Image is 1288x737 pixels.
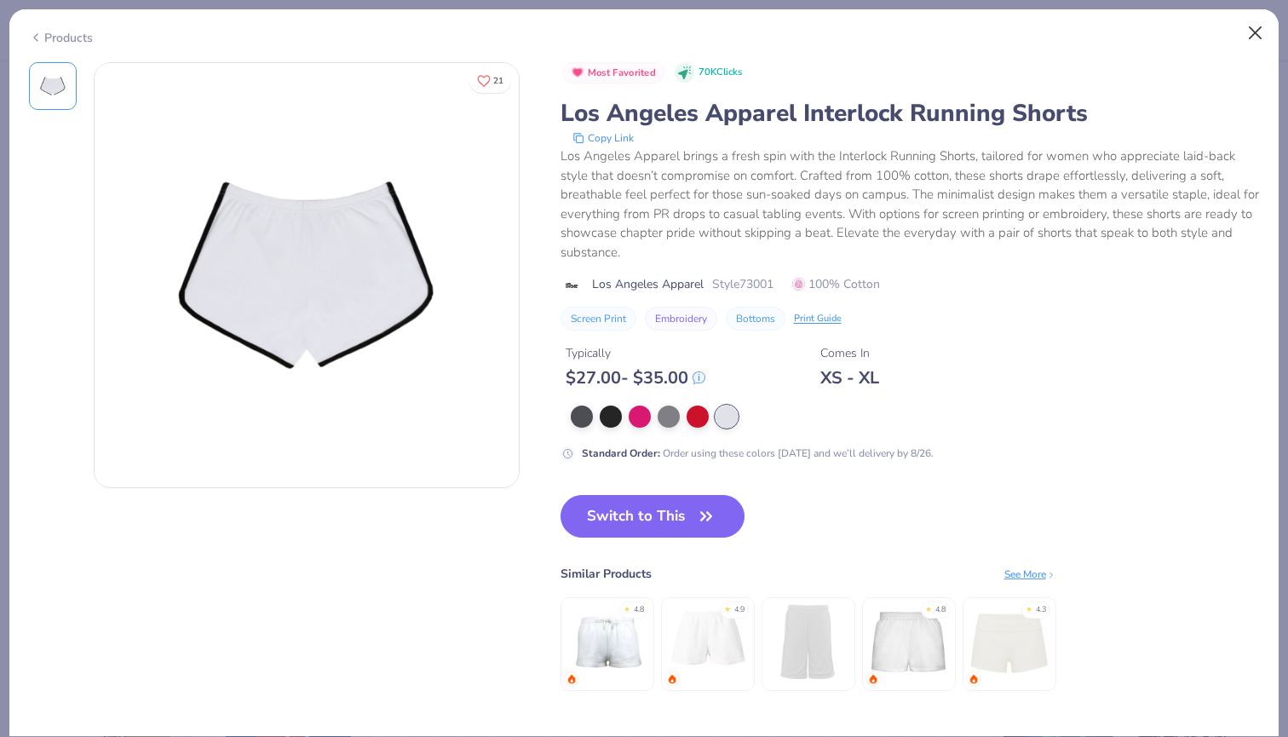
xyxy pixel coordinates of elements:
[712,275,773,293] span: Style 73001
[566,601,647,682] img: Fresh Prints Madison Shorts
[868,601,949,682] img: Fresh Prints Miami Heavyweight Shorts
[734,604,745,616] div: 4.9
[768,601,848,682] img: Badger Pro Mesh 9" Shorts with Pockets
[667,674,677,684] img: trending.gif
[561,495,745,538] button: Switch to This
[726,307,785,331] button: Bottoms
[561,279,584,292] img: brand logo
[724,604,731,611] div: ★
[588,68,656,78] span: Most Favorited
[561,97,1260,130] div: Los Angeles Apparel Interlock Running Shorts
[561,565,652,583] div: Similar Products
[699,66,742,80] span: 70K Clicks
[1004,567,1056,582] div: See More
[1026,604,1032,611] div: ★
[645,307,717,331] button: Embroidery
[1036,604,1046,616] div: 4.3
[868,674,878,684] img: trending.gif
[624,604,630,611] div: ★
[935,604,946,616] div: 4.8
[562,62,665,84] button: Badge Button
[925,604,932,611] div: ★
[567,130,639,147] button: copy to clipboard
[969,601,1049,682] img: Fresh Prints Lindsey Fold-over Lounge Shorts
[820,367,879,389] div: XS - XL
[566,674,577,684] img: trending.gif
[794,312,842,326] div: Print Guide
[969,674,979,684] img: trending.gif
[667,601,748,682] img: Fresh Prints Terry Shorts
[566,344,705,362] div: Typically
[820,344,879,362] div: Comes In
[792,275,880,293] span: 100% Cotton
[469,68,511,93] button: Like
[634,604,644,616] div: 4.8
[582,446,934,461] div: Order using these colors [DATE] and we’ll delivery by 8/26.
[95,63,519,487] img: Front
[561,307,636,331] button: Screen Print
[592,275,704,293] span: Los Angeles Apparel
[32,66,73,107] img: Front
[561,147,1260,262] div: Los Angeles Apparel brings a fresh spin with the Interlock Running Shorts, tailored for women who...
[582,446,660,460] strong: Standard Order :
[566,367,705,389] div: $ 27.00 - $ 35.00
[493,77,503,85] span: 21
[29,29,93,47] div: Products
[1239,17,1272,49] button: Close
[571,66,584,79] img: Most Favorited sort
